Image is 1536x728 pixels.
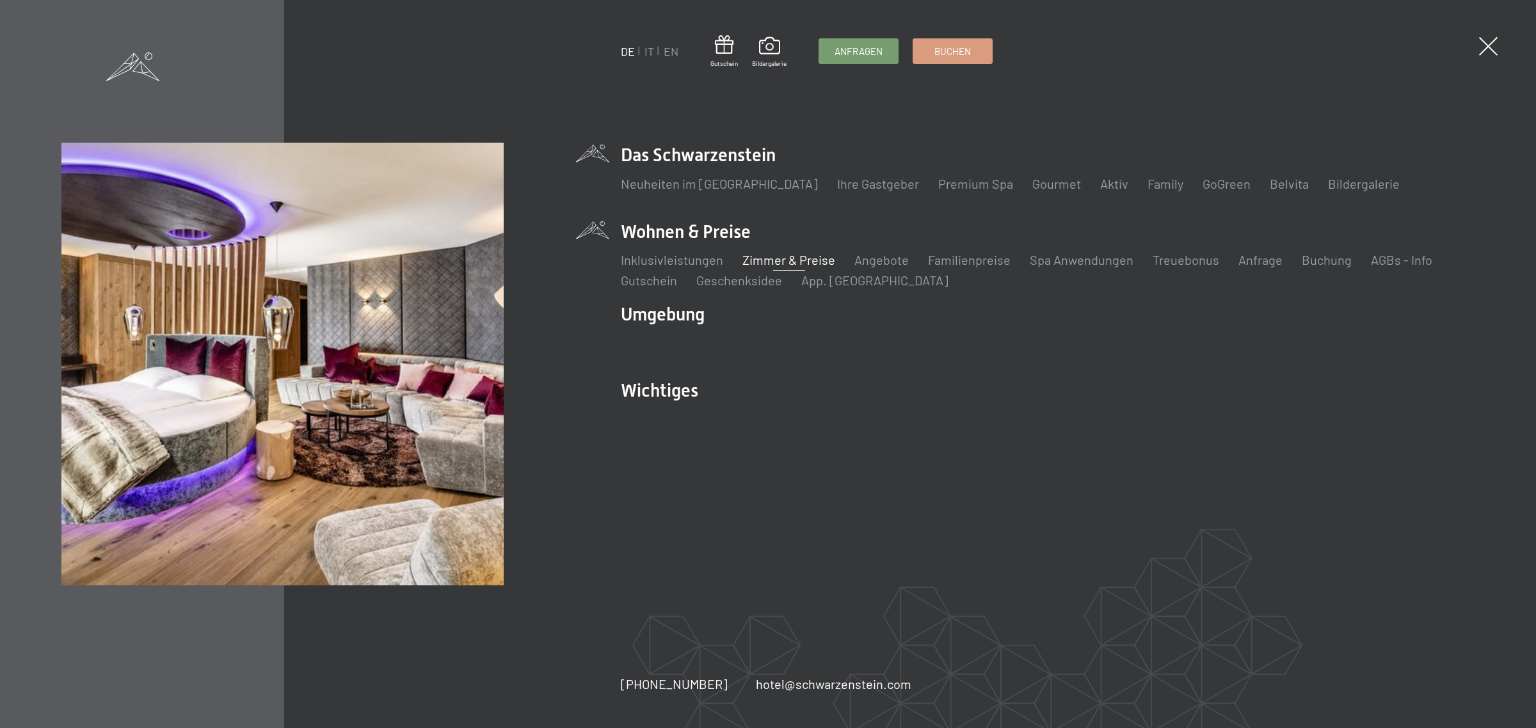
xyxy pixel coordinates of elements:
[644,44,654,58] a: IT
[1030,252,1133,267] a: Spa Anwendungen
[756,675,911,693] a: hotel@schwarzenstein.com
[1153,252,1219,267] a: Treuebonus
[1148,176,1183,191] a: Family
[913,39,992,63] a: Buchen
[696,273,782,288] a: Geschenksidee
[938,176,1013,191] a: Premium Spa
[710,59,738,68] span: Gutschein
[752,59,787,68] span: Bildergalerie
[61,143,504,585] img: Wellnesshotel Südtirol SCHWARZENSTEIN - Wellnessurlaub in den Alpen, Wandern und Wellness
[621,176,818,191] a: Neuheiten im [GEOGRAPHIC_DATA]
[621,273,677,288] a: Gutschein
[621,675,728,693] a: [PHONE_NUMBER]
[664,44,678,58] a: EN
[1100,176,1128,191] a: Aktiv
[1302,252,1352,267] a: Buchung
[742,252,835,267] a: Zimmer & Preise
[1203,176,1251,191] a: GoGreen
[621,676,728,692] span: [PHONE_NUMBER]
[854,252,909,267] a: Angebote
[1371,252,1432,267] a: AGBs - Info
[621,44,635,58] a: DE
[837,176,919,191] a: Ihre Gastgeber
[1238,252,1283,267] a: Anfrage
[819,39,898,63] a: Anfragen
[710,35,738,68] a: Gutschein
[752,37,787,68] a: Bildergalerie
[835,45,883,58] span: Anfragen
[801,273,948,288] a: App. [GEOGRAPHIC_DATA]
[928,252,1011,267] a: Familienpreise
[1328,176,1400,191] a: Bildergalerie
[1032,176,1081,191] a: Gourmet
[1270,176,1309,191] a: Belvita
[621,252,723,267] a: Inklusivleistungen
[934,45,971,58] span: Buchen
